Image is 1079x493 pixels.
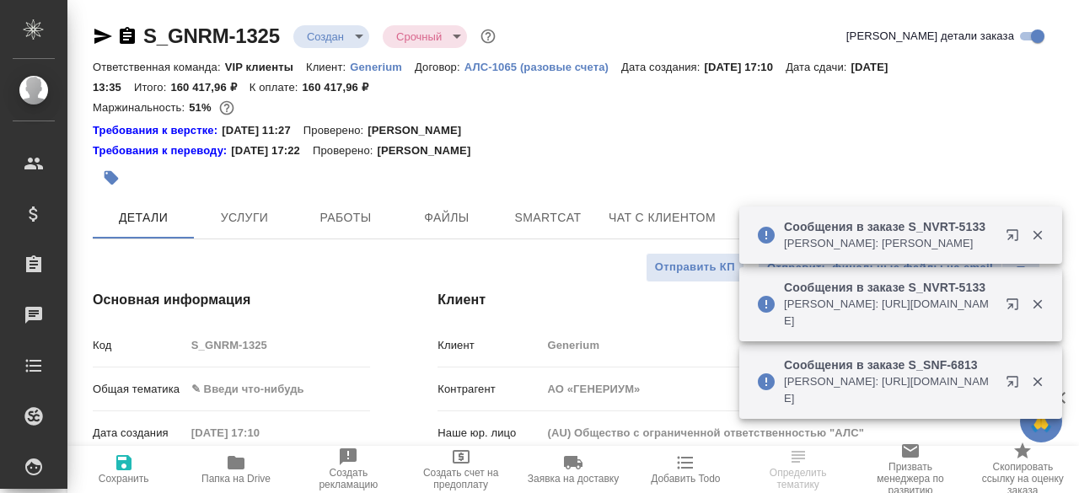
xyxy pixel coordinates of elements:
span: Создать счет на предоплату [415,467,507,490]
span: Детали [103,207,184,228]
p: [PERSON_NAME]: [URL][DOMAIN_NAME] [784,296,995,330]
p: К оплате: [250,81,303,94]
p: Общая тематика [93,381,185,398]
h4: Клиент [438,290,1060,310]
p: Клиент [438,337,541,354]
span: Файлы [406,207,487,228]
span: Чат [736,206,817,228]
button: Срочный [391,29,447,44]
p: Проверено: [313,142,378,159]
p: АЛС-1065 (разовые счета) [464,61,621,73]
input: Пустое поле [541,377,1060,401]
button: Добавить тэг [93,159,130,196]
p: 160 417,96 ₽ [170,81,249,94]
span: Услуги [204,207,285,228]
p: Дата сдачи: [786,61,851,73]
p: [DATE] 17:10 [705,61,786,73]
span: Добавить Todo [651,473,720,485]
a: Generium [350,59,415,73]
p: [PERSON_NAME]: [URL][DOMAIN_NAME] [784,373,995,407]
p: Итого: [134,81,170,94]
div: Создан [293,25,369,48]
p: [DATE] 17:22 [231,142,313,159]
button: Создан [302,29,349,44]
p: Ответственная команда: [93,61,225,73]
span: Работы [305,207,386,228]
p: Generium [350,61,415,73]
p: Наше юр. лицо [438,425,541,442]
button: Закрыть [1020,374,1055,389]
button: Закрыть [1020,228,1055,243]
button: Открыть в новой вкладке [996,287,1036,328]
p: 160 417,96 ₽ [302,81,380,94]
p: 51% [189,101,215,114]
div: Нажми, чтобы открыть папку с инструкцией [93,122,222,139]
button: Скопировать ссылку [117,26,137,46]
span: [PERSON_NAME] детали заказа [846,28,1014,45]
span: Создать рекламацию [303,467,395,490]
input: Пустое поле [541,333,1060,357]
div: ✎ Введи что-нибудь [191,381,351,398]
button: Сохранить [67,446,180,493]
input: Пустое поле [185,421,333,445]
p: Сообщения в заказе S_NVRT-5133 [784,218,995,235]
p: Сообщения в заказе S_NVRT-5133 [784,279,995,296]
a: АЛС-1065 (разовые счета) [464,59,621,73]
p: [PERSON_NAME] [368,122,474,139]
h4: Основная информация [93,290,370,310]
a: Требования к переводу: [93,142,231,159]
span: Сохранить [99,473,149,485]
p: Дата создания: [621,61,704,73]
button: Доп статусы указывают на важность/срочность заказа [477,25,499,47]
button: Заявка на доставку [517,446,629,493]
button: Папка на Drive [180,446,292,493]
input: Пустое поле [185,333,371,357]
p: [PERSON_NAME]: [PERSON_NAME] [784,235,995,252]
p: Код [93,337,185,354]
button: Открыть в новой вкладке [996,218,1036,259]
button: 65055.35 RUB; [216,97,238,119]
p: Сообщения в заказе S_SNF-6813 [784,356,995,373]
p: VIP клиенты [225,61,306,73]
span: Папка на Drive [201,473,271,485]
div: Нажми, чтобы открыть папку с инструкцией [93,142,231,159]
span: Отправить КП [655,258,735,277]
p: Контрагент [438,381,541,398]
button: Открыть в новой вкладке [996,365,1036,405]
button: Закрыть [1020,297,1055,312]
p: [PERSON_NAME] [377,142,483,159]
p: Клиент: [306,61,350,73]
button: Создать счет на предоплату [405,446,517,493]
button: Скопировать ссылку для ЯМессенджера [93,26,113,46]
p: Проверено: [303,122,368,139]
button: Добавить Todo [630,446,742,493]
span: Заявка на доставку [528,473,619,485]
a: Требования к верстке: [93,122,222,139]
button: Создать рекламацию [293,446,405,493]
span: Чат с клиентом [609,207,716,228]
p: [DATE] 11:27 [222,122,303,139]
p: Дата создания [93,425,185,442]
input: Пустое поле [541,421,1060,445]
div: Создан [383,25,467,48]
p: Маржинальность: [93,101,189,114]
p: Договор: [415,61,464,73]
button: Отправить КП [646,253,744,282]
span: Smartcat [507,207,588,228]
div: ✎ Введи что-нибудь [185,375,371,404]
a: S_GNRM-1325 [143,24,280,47]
